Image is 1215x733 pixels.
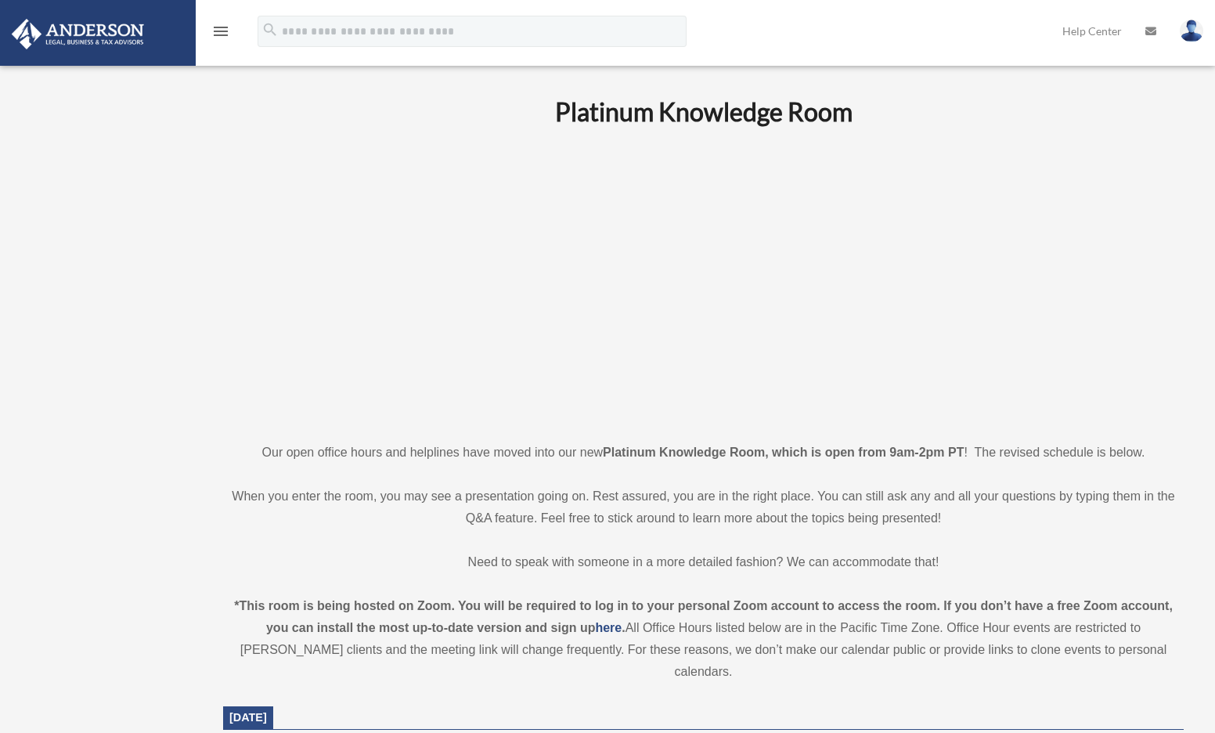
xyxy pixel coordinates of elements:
[469,148,939,413] iframe: 231110_Toby_KnowledgeRoom
[223,595,1184,683] div: All Office Hours listed below are in the Pacific Time Zone. Office Hour events are restricted to ...
[229,711,267,724] span: [DATE]
[211,22,230,41] i: menu
[211,27,230,41] a: menu
[595,621,622,634] a: here
[223,442,1184,464] p: Our open office hours and helplines have moved into our new ! The revised schedule is below.
[261,21,279,38] i: search
[1180,20,1203,42] img: User Pic
[223,486,1184,529] p: When you enter the room, you may see a presentation going on. Rest assured, you are in the right ...
[7,19,149,49] img: Anderson Advisors Platinum Portal
[622,621,625,634] strong: .
[234,599,1173,634] strong: *This room is being hosted on Zoom. You will be required to log in to your personal Zoom account ...
[603,446,964,459] strong: Platinum Knowledge Room, which is open from 9am-2pm PT
[555,96,853,127] b: Platinum Knowledge Room
[223,551,1184,573] p: Need to speak with someone in a more detailed fashion? We can accommodate that!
